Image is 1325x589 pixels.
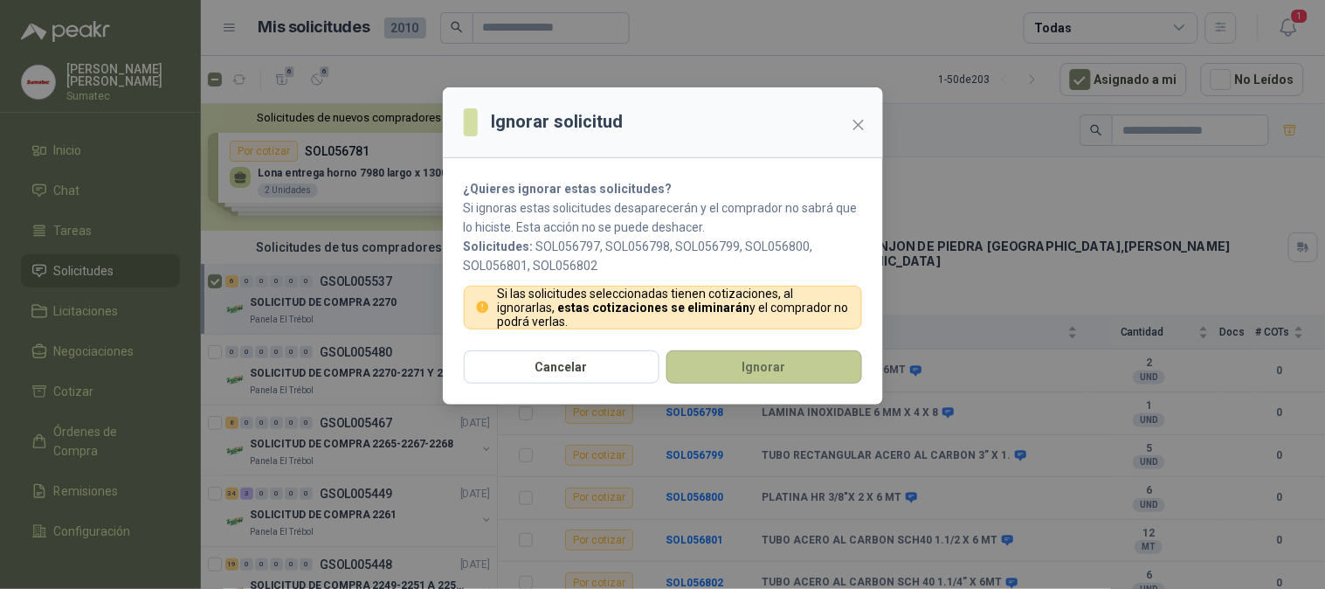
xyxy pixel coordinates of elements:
[557,301,749,315] strong: estas cotizaciones se eliminarán
[497,287,851,329] p: Si las solicitudes seleccionadas tienen cotizaciones, al ignorarlas, y el comprador no podrá verlas.
[852,118,866,132] span: close
[464,239,534,253] b: Solicitudes:
[464,198,862,237] p: Si ignoras estas solicitudes desaparecerán y el comprador no sabrá que lo hiciste. Esta acción no...
[464,182,673,196] strong: ¿Quieres ignorar estas solicitudes?
[464,350,659,384] button: Cancelar
[464,237,862,275] p: SOL056797, SOL056798, SOL056799, SOL056800, SOL056801, SOL056802
[492,108,624,135] h3: Ignorar solicitud
[666,350,862,384] button: Ignorar
[845,111,873,139] button: Close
